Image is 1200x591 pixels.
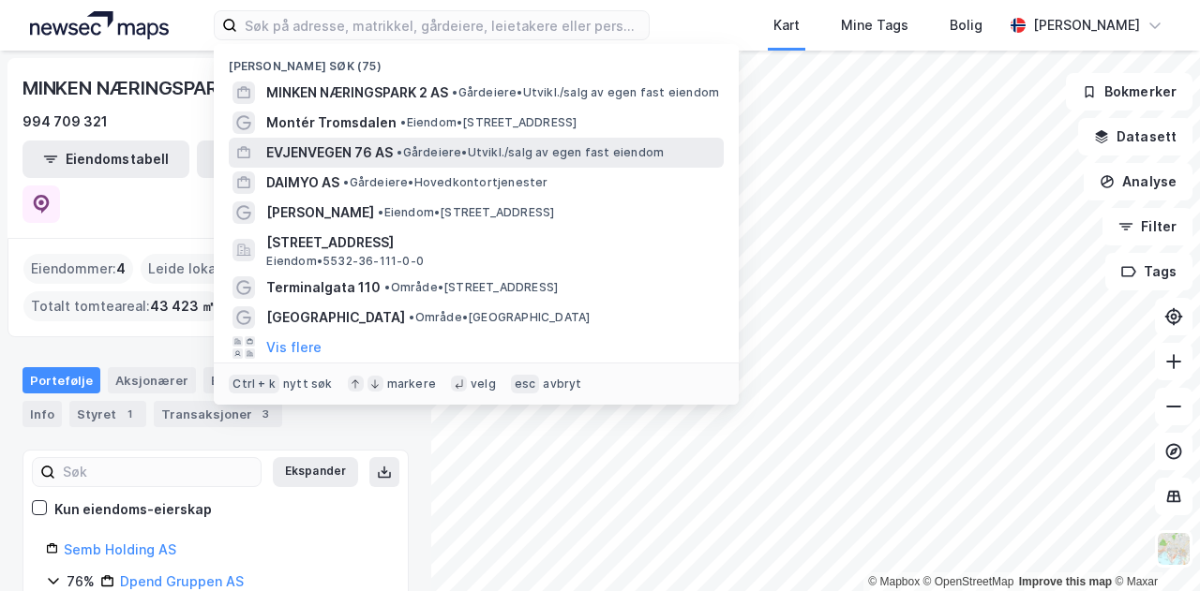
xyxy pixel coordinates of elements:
div: 994 709 321 [22,111,108,133]
a: Dpend Gruppen AS [120,573,244,589]
span: [STREET_ADDRESS] [266,231,716,254]
div: Eiendommer : [23,254,133,284]
div: markere [387,377,436,392]
span: [GEOGRAPHIC_DATA] [266,306,405,329]
a: OpenStreetMap [923,575,1014,588]
button: Ekspander [273,457,358,487]
span: • [378,205,383,219]
div: Info [22,401,62,427]
div: Ctrl + k [229,375,279,393]
span: 43 423 ㎡ [150,295,215,318]
span: • [452,85,457,99]
button: Tags [1105,253,1192,290]
span: Gårdeiere • Hovedkontortjenester [343,175,547,190]
div: Totalt tomteareal : [23,291,222,321]
span: • [400,115,406,129]
span: MINKEN NÆRINGSPARK 2 AS [266,81,448,104]
span: 4 [116,258,126,280]
div: 3 [256,405,275,423]
span: Gårdeiere • Utvikl./salg av egen fast eiendom [452,85,719,100]
span: Gårdeiere • Utvikl./salg av egen fast eiendom [397,145,664,160]
span: • [397,145,402,159]
span: [PERSON_NAME] [266,201,374,224]
span: Montér Tromsdalen [266,111,397,134]
a: Improve this map [1019,575,1112,588]
div: esc [511,375,540,393]
span: DAIMYO AS [266,171,339,194]
div: Kontrollprogram for chat [1106,501,1200,591]
button: Leietakertabell [197,140,364,178]
span: Område • [STREET_ADDRESS] [384,280,558,295]
div: Portefølje [22,367,100,393]
span: • [409,310,414,324]
a: Semb Holding AS [64,541,176,557]
div: avbryt [543,377,581,392]
div: velg [471,377,496,392]
div: Kun eiendoms-eierskap [54,498,212,521]
span: Terminalgata 110 [266,276,381,299]
input: Søk på adresse, matrikkel, gårdeiere, leietakere eller personer [237,11,649,39]
input: Søk [55,458,261,486]
div: Styret [69,401,146,427]
div: Mine Tags [841,14,908,37]
button: Filter [1102,208,1192,245]
div: [PERSON_NAME] søk (75) [214,44,739,78]
button: Vis flere [266,336,322,359]
div: Aksjonærer [108,367,196,393]
button: Datasett [1078,118,1192,155]
span: Eiendom • 5532-36-111-0-0 [266,254,424,269]
span: Eiendom • [STREET_ADDRESS] [400,115,577,130]
div: Eiendommer [203,367,319,393]
div: MINKEN NÆRINGSPARK 2 AS [22,73,278,103]
span: Eiendom • [STREET_ADDRESS] [378,205,554,220]
span: EVJENVEGEN 76 AS [266,141,393,164]
span: • [384,280,390,294]
button: Eiendomstabell [22,140,189,178]
div: nytt søk [283,377,333,392]
button: Bokmerker [1066,73,1192,111]
div: 1 [120,405,139,423]
iframe: Chat Widget [1106,501,1200,591]
a: Mapbox [868,575,920,588]
button: Analyse [1084,163,1192,200]
div: Leide lokasjoner : [141,254,274,284]
div: Bolig [950,14,982,37]
span: Område • [GEOGRAPHIC_DATA] [409,310,590,325]
div: [PERSON_NAME] [1033,14,1140,37]
img: logo.a4113a55bc3d86da70a041830d287a7e.svg [30,11,169,39]
span: • [343,175,349,189]
div: Transaksjoner [154,401,282,427]
div: Kart [773,14,800,37]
